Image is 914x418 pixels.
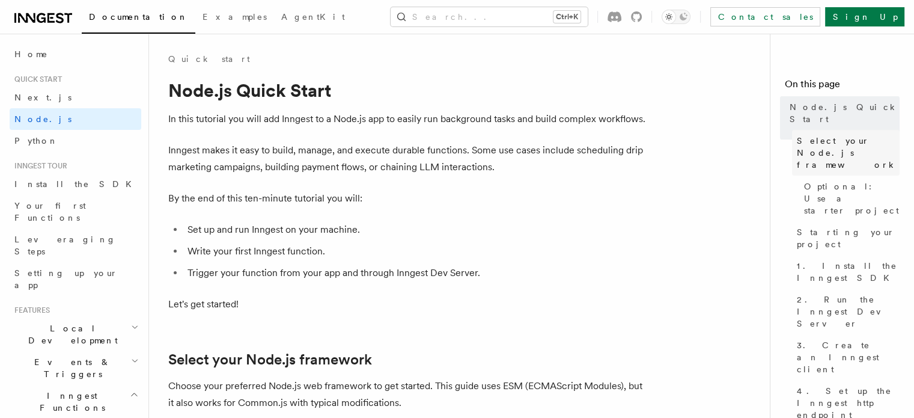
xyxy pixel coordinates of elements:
[391,7,588,26] button: Search...Ctrl+K
[10,351,141,385] button: Events & Triggers
[168,296,649,313] p: Let's get started!
[10,108,141,130] a: Node.js
[14,268,118,290] span: Setting up your app
[785,77,900,96] h4: On this page
[10,318,141,351] button: Local Development
[10,356,131,380] span: Events & Triggers
[82,4,195,34] a: Documentation
[797,135,900,171] span: Select your Node.js framework
[10,229,141,262] a: Leveraging Steps
[790,101,900,125] span: Node.js Quick Start
[792,334,900,380] a: 3. Create an Inngest client
[10,173,141,195] a: Install the SDK
[10,262,141,296] a: Setting up your app
[10,322,131,346] span: Local Development
[168,79,649,101] h1: Node.js Quick Start
[792,221,900,255] a: Starting your project
[168,190,649,207] p: By the end of this ten-minute tutorial you will:
[10,306,50,315] span: Features
[14,93,72,102] span: Next.js
[10,390,130,414] span: Inngest Functions
[10,195,141,229] a: Your first Functions
[14,136,58,146] span: Python
[804,180,900,217] span: Optional: Use a starter project
[710,7,820,26] a: Contact sales
[797,339,900,375] span: 3. Create an Inngest client
[553,11,580,23] kbd: Ctrl+K
[10,43,141,65] a: Home
[792,289,900,334] a: 2. Run the Inngest Dev Server
[14,235,116,256] span: Leveraging Steps
[168,351,372,368] a: Select your Node.js framework
[785,96,900,130] a: Node.js Quick Start
[14,179,139,189] span: Install the SDK
[203,12,267,22] span: Examples
[10,75,62,84] span: Quick start
[168,142,649,176] p: Inngest makes it easy to build, manage, and execute durable functions. Some use cases include sch...
[274,4,352,32] a: AgentKit
[662,10,690,24] button: Toggle dark mode
[14,201,86,223] span: Your first Functions
[184,243,649,260] li: Write your first Inngest function.
[184,265,649,281] li: Trigger your function from your app and through Inngest Dev Server.
[281,12,345,22] span: AgentKit
[195,4,274,32] a: Examples
[10,87,141,108] a: Next.js
[797,294,900,330] span: 2. Run the Inngest Dev Server
[792,130,900,176] a: Select your Node.js framework
[799,176,900,221] a: Optional: Use a starter project
[825,7,904,26] a: Sign Up
[14,48,48,60] span: Home
[14,114,72,124] span: Node.js
[168,111,649,128] p: In this tutorial you will add Inngest to a Node.js app to easily run background tasks and build c...
[10,130,141,152] a: Python
[797,260,900,284] span: 1. Install the Inngest SDK
[89,12,188,22] span: Documentation
[168,53,250,65] a: Quick start
[792,255,900,289] a: 1. Install the Inngest SDK
[10,161,67,171] span: Inngest tour
[168,378,649,411] p: Choose your preferred Node.js web framework to get started. This guide uses ESM (ECMAScript Modul...
[184,221,649,238] li: Set up and run Inngest on your machine.
[797,226,900,250] span: Starting your project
